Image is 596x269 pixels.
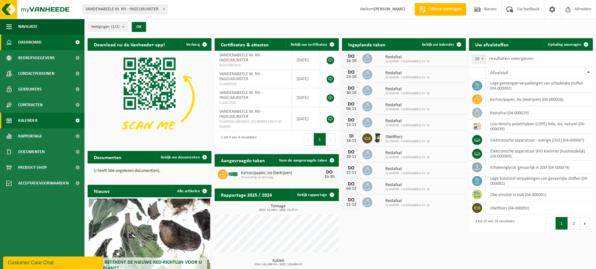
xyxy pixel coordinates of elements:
[345,150,358,155] div: DO
[219,82,287,87] span: VLA900598
[219,101,287,106] span: VLA612581
[385,167,430,172] span: Restafval
[385,199,430,204] span: Restafval
[94,169,205,173] p: U heeft 566 ongelezen document(en).
[219,63,287,68] span: RED25007915
[486,106,593,120] td: restafval (04-000029)
[385,188,430,191] span: 01-058599 - VANDENABEELE M. NV
[489,56,533,61] label: resultaten weergeven
[385,87,430,92] span: Restafval
[228,171,238,177] img: HK-XC-30-GN-00
[580,217,590,230] button: Next
[215,154,271,166] h2: Aangevraagde taken
[486,174,593,188] td: lege kunststof verpakkingen van gevaarlijke stoffen (04-000081)
[345,198,358,203] div: DO
[385,156,430,159] span: 01-058599 - VANDENABEELE M. NV
[422,43,454,47] span: Bekijk uw kalender
[345,155,358,159] div: 20-11
[345,91,358,95] div: 30-10
[486,133,593,147] td: elektronische apparatuur - overige (OVE) (04-000067)
[91,22,120,32] span: Vestigingen
[304,133,314,146] button: Previous
[385,135,430,140] span: Oliefilters
[486,161,593,174] td: ethyleenglycol, gevaarlijk in 200l (04-000074)
[385,76,430,80] span: 01-058599 - VANDENABEELE M. NV
[345,171,358,175] div: 27-11
[274,154,338,167] a: Toon de aangevraagde taken
[292,189,338,201] a: Bekijk rapportage
[88,22,128,31] button: Vestigingen(2/2)
[486,188,593,201] td: olie-emulsie in bulk (04-000091)
[286,38,338,51] a: Bekijk uw certificaten
[385,108,430,111] span: 01-058599 - VANDENABEELE M. NV
[18,113,38,128] span: Kalender
[83,5,167,14] span: VANDENABEELE M. NV - INGELMUNSTER
[292,70,320,88] td: [DATE]
[385,71,430,76] span: Restafval
[18,128,42,144] span: Rapportage
[345,70,358,75] div: DO
[88,185,116,197] h2: Nieuws
[486,79,593,93] td: lege gemengde verpakkingen van schadelijke stoffen (04-000002)
[345,107,358,111] div: 06-11
[219,119,287,129] span: VLAREMA-ARCHIVE-20140404124917-01-058599
[385,183,430,188] span: Restafval
[132,22,146,32] button: OK
[18,19,38,34] span: Navigatie
[219,53,262,63] span: VANDENABEELE M. NV - INGELMUNSTER
[241,171,320,176] span: Karton/papier, los (bedrijven)
[345,182,358,187] div: DO
[417,38,465,51] a: Bekijk uw kalender
[18,34,42,50] span: Dashboard
[385,140,430,143] span: 01-058599 - VANDENABEELE M. NV
[548,43,581,47] span: Ophaling aanvragen
[345,166,358,171] div: DO
[292,88,320,107] td: [DATE]
[546,217,556,230] button: Previous
[292,51,320,70] td: [DATE]
[218,209,339,212] span: 2024: 21,560 t - 2025: 11,471 t
[218,204,339,212] h3: Tonnage
[345,118,358,123] div: DO
[345,59,358,63] div: 16-10
[241,176,320,179] span: Omwisseling op aanvraag
[88,38,171,50] h2: Download nu de Vanheede+ app!
[486,120,593,133] td: low density polyethyleen (LDPE) folie, los, naturel (04-000039)
[156,151,211,163] a: Bekijk uw documenten
[345,123,358,127] div: 13-11
[486,93,593,106] td: karton/papier, los (bedrijven) (04-000026)
[215,189,278,201] h2: Rapportage 2025 / 2024
[543,38,592,51] a: Ophaling aanvragen
[472,55,486,64] span: 10
[490,70,508,75] span: Afvalstof
[88,51,211,144] img: Download de VHEPlus App
[486,147,593,161] td: elektronische apparatuur (KV) koelvries (huishoudelijk) (04-000069)
[345,139,358,143] div: 18-11
[18,160,47,175] span: Product Shop
[88,151,128,163] h2: Documenten
[279,158,327,163] span: Toon de aangevraagde taken
[18,66,54,81] span: Contactpersonen
[18,97,43,113] span: Contracten
[218,259,339,266] h3: Kubiek
[385,119,430,124] span: Restafval
[556,217,568,230] button: 1
[345,187,358,191] div: 04-12
[385,151,430,156] span: Restafval
[427,6,463,13] span: Offerte aanvragen
[372,132,383,143] img: WB-0240-HPE-BK-01
[385,124,430,127] span: 01-058599 - VANDENABEELE M. NV
[218,132,257,146] div: 1 tot 4 van 4 resultaten
[215,38,275,50] h2: Certificaten & attesten
[111,25,120,29] count: (2/2)
[326,133,336,146] button: Next
[219,91,262,100] span: VANDENABEELE M. NV - INGELMUNSTER
[345,75,358,79] div: 23-10
[345,134,358,139] div: DI
[472,54,486,64] span: 10
[374,7,405,12] strong: [PERSON_NAME]
[323,170,336,175] div: DO
[385,92,430,96] span: 01-058599 - VANDENABEELE M. NV
[18,81,42,97] span: Gebruikers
